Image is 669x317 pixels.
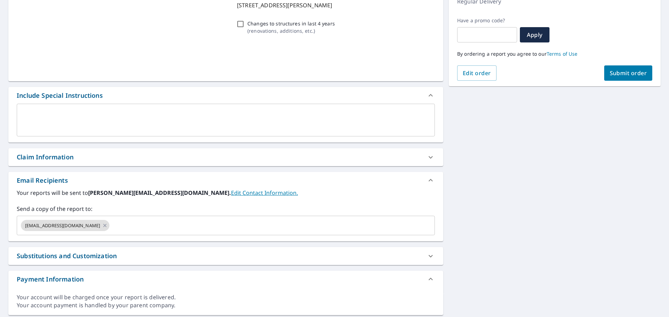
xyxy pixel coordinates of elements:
[237,1,432,9] p: [STREET_ADDRESS][PERSON_NAME]
[457,51,652,57] p: By ordering a report you agree to our
[8,247,443,265] div: Substitutions and Customization
[604,65,653,81] button: Submit order
[610,69,647,77] span: Submit order
[547,50,578,57] a: Terms of Use
[520,27,549,42] button: Apply
[463,69,491,77] span: Edit order
[231,189,298,197] a: EditContactInfo
[17,189,435,197] label: Your reports will be sent to
[17,293,435,301] div: Your account will be charged once your report is delivered.
[17,176,68,185] div: Email Recipients
[21,222,104,229] span: [EMAIL_ADDRESS][DOMAIN_NAME]
[8,87,443,104] div: Include Special Instructions
[17,275,84,284] div: Payment Information
[247,20,335,27] p: Changes to structures in last 4 years
[17,91,103,100] div: Include Special Instructions
[457,17,517,24] label: Have a promo code?
[247,27,335,34] p: ( renovations, additions, etc. )
[457,65,497,81] button: Edit order
[17,205,435,213] label: Send a copy of the report to:
[17,152,74,162] div: Claim Information
[8,172,443,189] div: Email Recipients
[525,31,544,39] span: Apply
[17,251,117,261] div: Substitutions and Customization
[88,189,231,197] b: [PERSON_NAME][EMAIL_ADDRESS][DOMAIN_NAME].
[17,301,435,309] div: Your account payment is handled by your parent company.
[21,220,109,231] div: [EMAIL_ADDRESS][DOMAIN_NAME]
[8,148,443,166] div: Claim Information
[8,271,443,287] div: Payment Information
